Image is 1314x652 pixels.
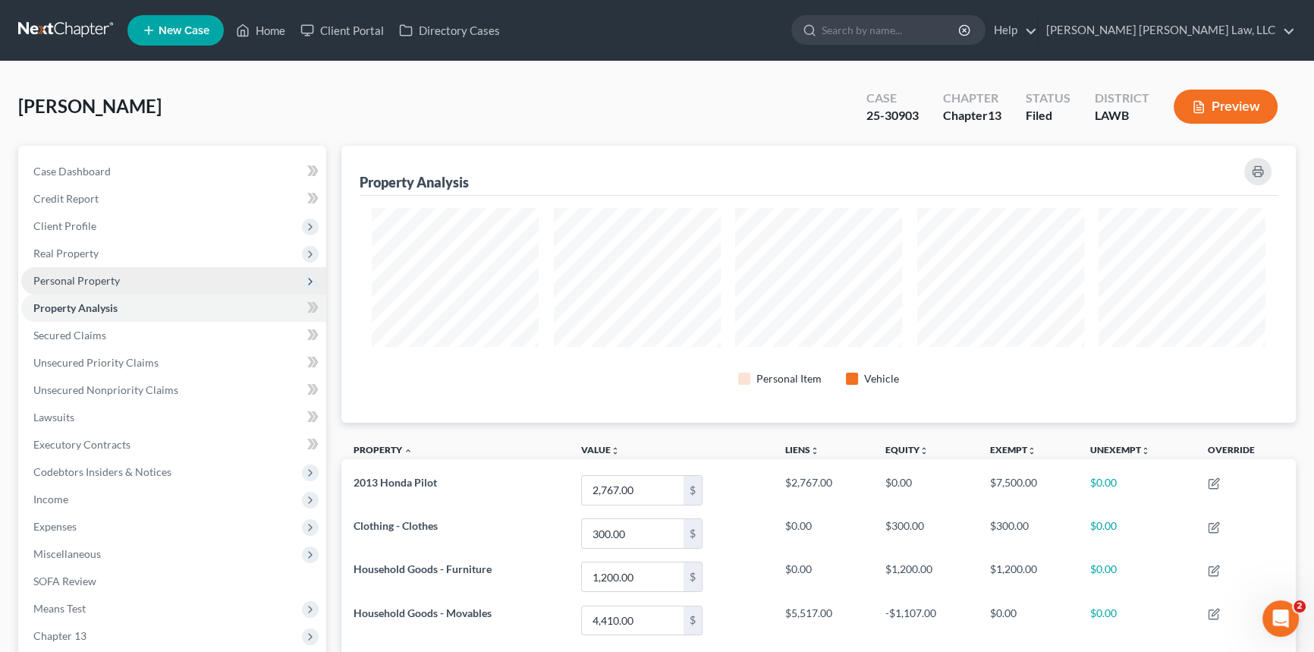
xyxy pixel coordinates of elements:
[354,476,437,489] span: 2013 Honda Pilot
[354,519,438,532] span: Clothing - Clothes
[21,431,326,458] a: Executory Contracts
[986,17,1037,44] a: Help
[822,16,960,44] input: Search by name...
[228,17,293,44] a: Home
[866,107,919,124] div: 25-30903
[21,295,326,322] a: Property Analysis
[1174,90,1278,124] button: Preview
[21,404,326,431] a: Lawsuits
[354,444,413,455] a: Property expand_less
[404,446,413,455] i: expand_less
[33,301,118,314] span: Property Analysis
[33,219,96,232] span: Client Profile
[33,629,86,642] span: Chapter 13
[21,349,326,376] a: Unsecured Priority Claims
[21,185,326,213] a: Credit Report
[391,17,508,44] a: Directory Cases
[773,512,873,555] td: $0.00
[1039,17,1295,44] a: [PERSON_NAME] [PERSON_NAME] Law, LLC
[33,438,130,451] span: Executory Contracts
[33,547,101,560] span: Miscellaneous
[943,107,1001,124] div: Chapter
[872,556,978,599] td: $1,200.00
[978,512,1078,555] td: $300.00
[684,476,702,505] div: $
[773,599,873,642] td: $5,517.00
[978,468,1078,512] td: $7,500.00
[293,17,391,44] a: Client Portal
[919,446,928,455] i: unfold_more
[773,556,873,599] td: $0.00
[810,446,819,455] i: unfold_more
[33,383,178,396] span: Unsecured Nonpriority Claims
[33,575,96,587] span: SOFA Review
[582,519,684,548] input: 0.00
[33,356,159,369] span: Unsecured Priority Claims
[33,520,77,533] span: Expenses
[33,329,106,342] span: Secured Claims
[33,602,86,615] span: Means Test
[872,512,978,555] td: $300.00
[159,25,209,36] span: New Case
[1026,107,1070,124] div: Filed
[354,606,492,619] span: Household Goods - Movables
[18,95,162,117] span: [PERSON_NAME]
[1078,512,1196,555] td: $0.00
[582,562,684,591] input: 0.00
[773,468,873,512] td: $2,767.00
[1294,600,1306,613] span: 2
[988,108,1001,122] span: 13
[581,444,620,455] a: Valueunfold_more
[684,519,702,548] div: $
[864,371,899,386] div: Vehicle
[360,173,469,191] div: Property Analysis
[978,556,1078,599] td: $1,200.00
[33,165,111,178] span: Case Dashboard
[1078,556,1196,599] td: $0.00
[354,562,492,575] span: Household Goods - Furniture
[1026,90,1070,107] div: Status
[33,192,99,205] span: Credit Report
[21,568,326,595] a: SOFA Review
[943,90,1001,107] div: Chapter
[684,562,702,591] div: $
[1078,468,1196,512] td: $0.00
[33,411,74,424] span: Lawsuits
[1196,435,1296,469] th: Override
[21,376,326,404] a: Unsecured Nonpriority Claims
[978,599,1078,642] td: $0.00
[872,599,978,642] td: -$1,107.00
[611,446,620,455] i: unfold_more
[582,606,684,635] input: 0.00
[33,247,99,260] span: Real Property
[756,371,822,386] div: Personal Item
[866,90,919,107] div: Case
[885,444,928,455] a: Equityunfold_more
[21,158,326,185] a: Case Dashboard
[582,476,684,505] input: 0.00
[990,444,1036,455] a: Exemptunfold_more
[21,322,326,349] a: Secured Claims
[1078,599,1196,642] td: $0.00
[1095,107,1149,124] div: LAWB
[684,606,702,635] div: $
[1090,444,1150,455] a: Unexemptunfold_more
[1027,446,1036,455] i: unfold_more
[33,465,171,478] span: Codebtors Insiders & Notices
[1262,600,1299,637] iframe: Intercom live chat
[1141,446,1150,455] i: unfold_more
[785,444,819,455] a: Liensunfold_more
[872,468,978,512] td: $0.00
[33,493,68,506] span: Income
[33,274,120,287] span: Personal Property
[1095,90,1149,107] div: District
